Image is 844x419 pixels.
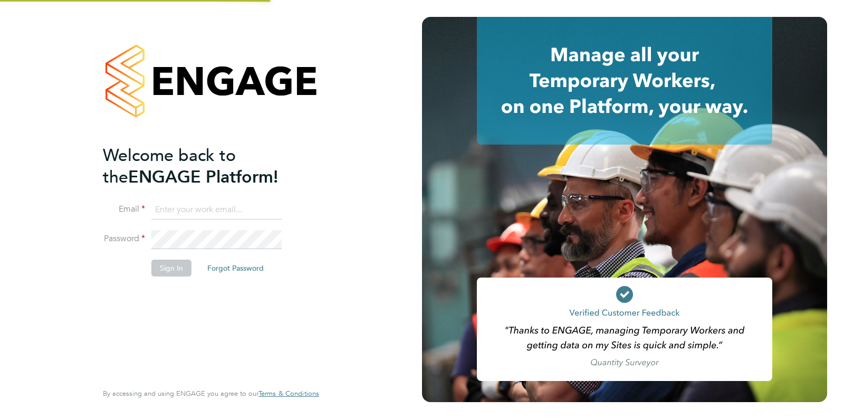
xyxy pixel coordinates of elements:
a: Terms & Conditions [258,389,319,398]
span: By accessing and using ENGAGE you agree to our [103,389,319,398]
label: Email [103,204,145,215]
label: Password [103,233,145,244]
button: Sign In [151,260,191,277]
span: Welcome back to the [103,145,236,187]
input: Enter your work email... [151,201,282,220]
h2: ENGAGE Platform! [103,145,309,188]
button: Forgot Password [199,260,272,277]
